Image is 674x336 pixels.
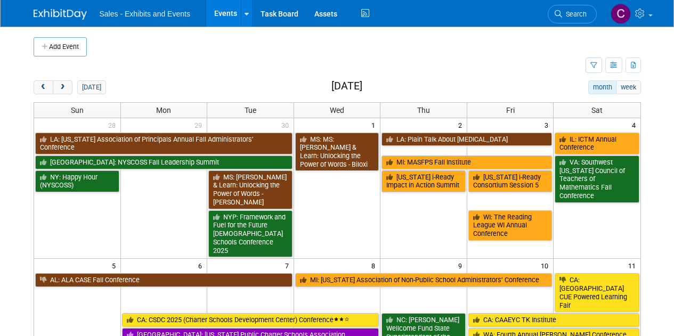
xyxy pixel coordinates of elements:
span: 1 [370,118,380,132]
span: 10 [540,259,553,272]
a: MS: [PERSON_NAME] & Learn: Unlocking the Power of Words - [PERSON_NAME] [208,170,293,209]
a: IL: ICTM Annual Conference [555,133,639,154]
span: Thu [417,106,430,114]
button: month [588,80,616,94]
button: prev [34,80,53,94]
span: 6 [197,259,207,272]
a: LA: Plain Talk About [MEDICAL_DATA] [381,133,552,146]
span: 11 [627,259,640,272]
span: 2 [457,118,467,132]
span: 28 [107,118,120,132]
a: CA: CAAEYC TK Institute [468,313,639,327]
a: NYP: Framework and Fuel for the Future [DEMOGRAPHIC_DATA] Schools Conference 2025 [208,210,293,258]
a: CA: CSDC 2025 (Charter Schools Development Center) Conference [122,313,379,327]
a: CA: [GEOGRAPHIC_DATA] CUE Powered Learning Fair [555,273,639,312]
span: Fri [506,106,515,114]
span: 29 [193,118,207,132]
span: Sales - Exhibits and Events [100,10,190,18]
a: [US_STATE] i-Ready Impact in Action Summit [381,170,466,192]
span: Tue [245,106,256,114]
span: 7 [284,259,294,272]
span: 9 [457,259,467,272]
h2: [DATE] [331,80,362,92]
span: Mon [156,106,171,114]
a: WI: The Reading League WI Annual Conference [468,210,553,241]
a: NY: Happy Hour (NYSCOSS) [35,170,119,192]
a: [GEOGRAPHIC_DATA]: NYSCOSS Fall Leadership Summit [35,155,293,169]
button: week [616,80,640,94]
span: Sun [71,106,84,114]
span: 3 [543,118,553,132]
span: 5 [111,259,120,272]
button: Add Event [34,37,87,56]
button: [DATE] [77,80,105,94]
span: Sat [591,106,603,114]
a: LA: [US_STATE] Association of Principals Annual Fall Administrators’ Conference [35,133,293,154]
button: next [53,80,72,94]
a: MI: MASFPS Fall Institute [381,155,552,169]
a: VA: Southwest [US_STATE] Council of Teachers of Mathematics Fall Conference [555,155,639,203]
img: Christine Lurz [611,4,631,24]
a: MS: MS: [PERSON_NAME] & Learn: Unlocking the Power of Words - Biloxi [295,133,379,171]
a: [US_STATE] i-Ready Consortium Session 5 [468,170,553,192]
a: AL: ALA CASE Fall Conference [35,273,293,287]
a: Search [548,5,597,23]
span: 4 [631,118,640,132]
span: Wed [330,106,344,114]
img: ExhibitDay [34,9,87,20]
span: 8 [370,259,380,272]
a: MI: [US_STATE] Association of Non-Public School Administrators’ Conference [295,273,553,287]
span: Search [562,10,587,18]
span: 30 [280,118,294,132]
